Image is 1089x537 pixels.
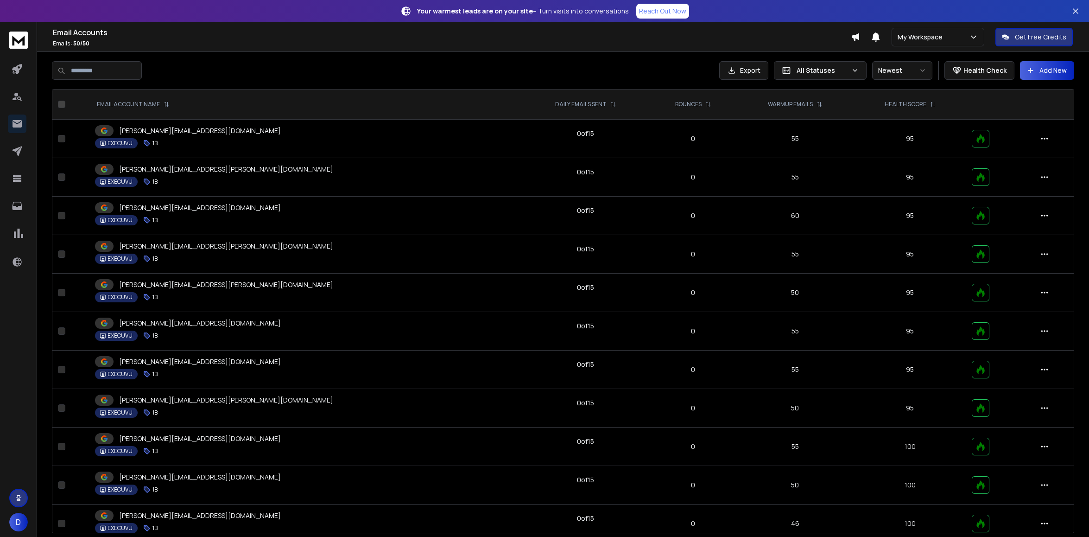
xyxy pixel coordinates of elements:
[885,101,926,108] p: HEALTH SCORE
[854,351,966,389] td: 95
[1015,32,1066,42] p: Get Free Credits
[577,283,594,292] div: 0 of 15
[152,486,158,493] p: 1B
[577,475,594,485] div: 0 of 15
[854,428,966,466] td: 100
[577,398,594,408] div: 0 of 15
[854,197,966,235] td: 95
[108,294,133,301] p: EXECUVU
[854,312,966,351] td: 95
[736,235,854,274] td: 55
[152,409,158,416] p: 1B
[119,357,281,366] p: [PERSON_NAME][EMAIL_ADDRESS][DOMAIN_NAME]
[854,466,966,505] td: 100
[995,28,1073,46] button: Get Free Credits
[656,519,731,528] p: 0
[152,524,158,532] p: 1B
[577,514,594,523] div: 0 of 15
[152,294,158,301] p: 1B
[108,140,133,147] p: EXECUVU
[719,61,768,80] button: Export
[73,39,89,47] span: 50 / 50
[555,101,607,108] p: DAILY EMAILS SENT
[736,351,854,389] td: 55
[152,447,158,455] p: 1B
[944,61,1014,80] button: Health Check
[108,217,133,224] p: EXECUVU
[577,321,594,331] div: 0 of 15
[736,197,854,235] td: 60
[656,249,731,259] p: 0
[119,280,333,289] p: [PERSON_NAME][EMAIL_ADDRESS][PERSON_NAME][DOMAIN_NAME]
[736,466,854,505] td: 50
[119,434,281,443] p: [PERSON_NAME][EMAIL_ADDRESS][DOMAIN_NAME]
[119,242,333,251] p: [PERSON_NAME][EMAIL_ADDRESS][PERSON_NAME][DOMAIN_NAME]
[736,274,854,312] td: 50
[119,165,333,174] p: [PERSON_NAME][EMAIL_ADDRESS][PERSON_NAME][DOMAIN_NAME]
[152,371,158,378] p: 1B
[9,32,28,49] img: logo
[898,32,946,42] p: My Workspace
[152,140,158,147] p: 1B
[963,66,1007,75] p: Health Check
[872,61,932,80] button: Newest
[108,255,133,262] p: EXECUVU
[639,6,686,16] p: Reach Out Now
[108,524,133,532] p: EXECUVU
[768,101,813,108] p: WARMUP EMAILS
[108,332,133,339] p: EXECUVU
[119,473,281,482] p: [PERSON_NAME][EMAIL_ADDRESS][DOMAIN_NAME]
[656,365,731,374] p: 0
[656,403,731,413] p: 0
[577,167,594,177] div: 0 of 15
[108,447,133,455] p: EXECUVU
[9,513,28,531] button: D
[577,244,594,254] div: 0 of 15
[675,101,702,108] p: BOUNCES
[119,511,281,520] p: [PERSON_NAME][EMAIL_ADDRESS][DOMAIN_NAME]
[119,319,281,328] p: [PERSON_NAME][EMAIL_ADDRESS][DOMAIN_NAME]
[152,178,158,185] p: 1B
[854,389,966,428] td: 95
[152,255,158,262] p: 1B
[854,158,966,197] td: 95
[53,27,851,38] h1: Email Accounts
[119,396,333,405] p: [PERSON_NAME][EMAIL_ADDRESS][PERSON_NAME][DOMAIN_NAME]
[656,288,731,297] p: 0
[656,173,731,182] p: 0
[656,326,731,336] p: 0
[656,442,731,451] p: 0
[636,4,689,19] a: Reach Out Now
[577,206,594,215] div: 0 of 15
[736,312,854,351] td: 55
[656,480,731,490] p: 0
[577,129,594,138] div: 0 of 15
[797,66,848,75] p: All Statuses
[854,235,966,274] td: 95
[577,360,594,369] div: 0 of 15
[97,101,169,108] div: EMAIL ACCOUNT NAME
[108,178,133,185] p: EXECUVU
[736,120,854,158] td: 55
[108,409,133,416] p: EXECUVU
[854,120,966,158] td: 95
[1020,61,1074,80] button: Add New
[577,437,594,446] div: 0 of 15
[736,428,854,466] td: 55
[53,40,851,47] p: Emails :
[108,486,133,493] p: EXECUVU
[656,134,731,143] p: 0
[152,332,158,339] p: 1B
[736,389,854,428] td: 50
[119,126,281,135] p: [PERSON_NAME][EMAIL_ADDRESS][DOMAIN_NAME]
[417,6,629,16] p: – Turn visits into conversations
[108,371,133,378] p: EXECUVU
[736,158,854,197] td: 55
[119,203,281,212] p: [PERSON_NAME][EMAIL_ADDRESS][DOMAIN_NAME]
[417,6,533,15] strong: Your warmest leads are on your site
[152,217,158,224] p: 1B
[656,211,731,220] p: 0
[854,274,966,312] td: 95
